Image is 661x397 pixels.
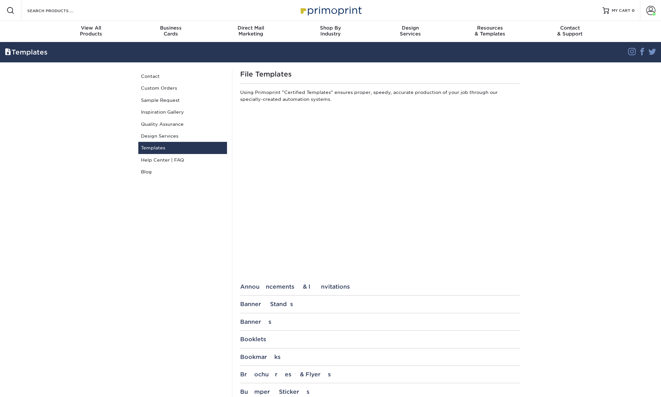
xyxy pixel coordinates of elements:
[51,25,131,37] div: Products
[138,94,227,106] a: Sample Request
[138,142,227,154] a: Templates
[370,25,450,31] span: Design
[632,8,635,13] span: 0
[138,118,227,130] a: Quality Assurance
[240,354,520,360] div: Bookmarks
[240,319,520,325] div: Banners
[298,3,363,17] img: Primoprint
[450,25,530,31] span: Resources
[51,25,131,31] span: View All
[211,25,291,37] div: Marketing
[291,21,371,42] a: Shop ByIndustry
[370,25,450,37] div: Services
[131,21,211,42] a: BusinessCards
[240,336,520,342] div: Booklets
[211,21,291,42] a: Direct MailMarketing
[240,89,520,105] p: Using Primoprint "Certified Templates" ensures proper, speedy, accurate production of your job th...
[138,70,227,82] a: Contact
[240,371,520,378] div: Brochures & Flyers
[291,25,371,31] span: Shop By
[530,25,610,31] span: Contact
[450,21,530,42] a: Resources& Templates
[138,130,227,142] a: Design Services
[240,70,520,78] h1: File Templates
[211,25,291,31] span: Direct Mail
[240,301,520,307] div: Banner Stands
[131,25,211,37] div: Cards
[612,8,630,13] span: MY CART
[138,82,227,94] a: Custom Orders
[27,7,91,14] input: SEARCH PRODUCTS.....
[138,166,227,178] a: Blog
[530,21,610,42] a: Contact& Support
[138,106,227,118] a: Inspiration Gallery
[530,25,610,37] div: & Support
[131,25,211,31] span: Business
[240,388,520,395] div: Bumper Stickers
[370,21,450,42] a: DesignServices
[138,154,227,166] a: Help Center | FAQ
[291,25,371,37] div: Industry
[51,21,131,42] a: View AllProducts
[450,25,530,37] div: & Templates
[240,283,520,290] div: Announcements & Invitations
